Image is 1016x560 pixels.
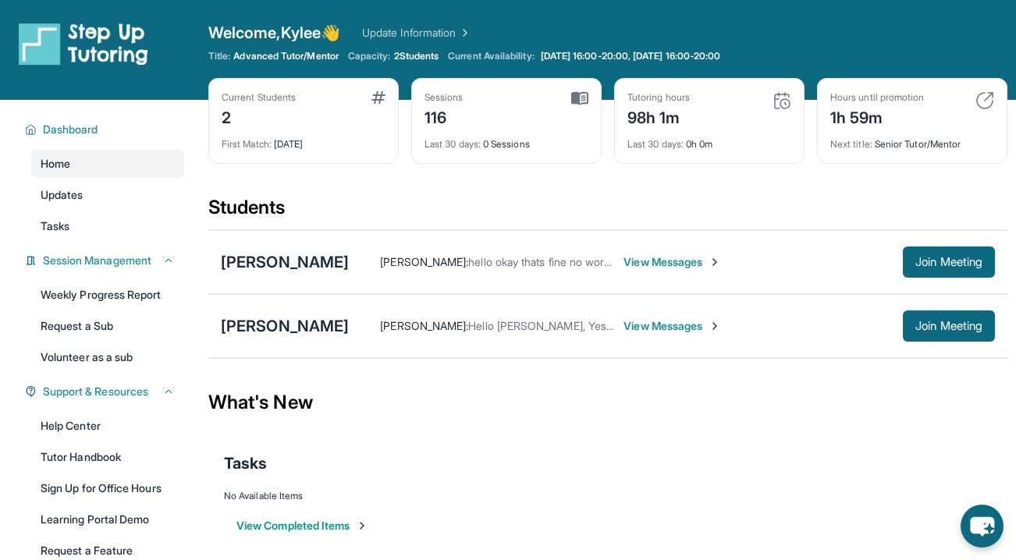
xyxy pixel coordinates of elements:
[425,138,481,150] span: Last 30 days :
[208,50,230,62] span: Title:
[830,91,924,104] div: Hours until promotion
[627,129,791,151] div: 0h 0m
[903,246,995,278] button: Join Meeting
[31,181,184,209] a: Updates
[222,138,272,150] span: First Match :
[31,212,184,240] a: Tasks
[41,218,69,234] span: Tasks
[19,22,148,66] img: logo
[31,343,184,371] a: Volunteer as a sub
[224,452,267,474] span: Tasks
[830,104,924,129] div: 1h 59m
[394,50,439,62] span: 2 Students
[43,384,148,399] span: Support & Resources
[37,122,175,137] button: Dashboard
[961,505,1004,548] button: chat-button
[236,518,368,533] button: View Completed Items
[222,129,385,151] div: [DATE]
[709,256,721,268] img: Chevron-Right
[380,255,468,268] span: [PERSON_NAME] :
[830,138,872,150] span: Next title :
[31,150,184,178] a: Home
[571,91,588,105] img: card
[31,474,184,502] a: Sign Up for Office Hours
[31,281,184,309] a: Weekly Progress Report
[456,25,471,41] img: Chevron Right
[362,25,471,41] a: Update Information
[31,505,184,533] a: Learning Portal Demo
[773,91,791,110] img: card
[37,253,175,268] button: Session Management
[43,122,98,137] span: Dashboard
[31,412,184,440] a: Help Center
[627,91,690,104] div: Tutoring hours
[348,50,391,62] span: Capacity:
[224,490,992,502] div: No Available Items
[371,91,385,104] img: card
[915,321,982,331] span: Join Meeting
[380,319,468,332] span: [PERSON_NAME] :
[41,187,83,203] span: Updates
[222,104,296,129] div: 2
[468,319,773,332] span: Hello [PERSON_NAME], Yes, we are ready and waiting for you
[830,129,994,151] div: Senior Tutor/Mentor
[425,91,464,104] div: Sessions
[538,50,724,62] a: [DATE] 16:00-20:00, [DATE] 16:00-20:00
[208,195,1007,229] div: Students
[627,104,690,129] div: 98h 1m
[221,251,349,273] div: [PERSON_NAME]
[975,91,994,110] img: card
[221,315,349,337] div: [PERSON_NAME]
[623,318,721,334] span: View Messages
[41,156,70,172] span: Home
[208,22,340,44] span: Welcome, Kylee 👋
[37,384,175,399] button: Support & Resources
[425,129,588,151] div: 0 Sessions
[623,254,721,270] span: View Messages
[43,253,151,268] span: Session Management
[915,257,982,267] span: Join Meeting
[468,255,622,268] span: hello okay thats fine no worries
[541,50,721,62] span: [DATE] 16:00-20:00, [DATE] 16:00-20:00
[627,138,684,150] span: Last 30 days :
[448,50,534,62] span: Current Availability:
[709,320,721,332] img: Chevron-Right
[31,443,184,471] a: Tutor Handbook
[233,50,338,62] span: Advanced Tutor/Mentor
[903,310,995,342] button: Join Meeting
[31,312,184,340] a: Request a Sub
[222,91,296,104] div: Current Students
[425,104,464,129] div: 116
[208,368,1007,437] div: What's New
